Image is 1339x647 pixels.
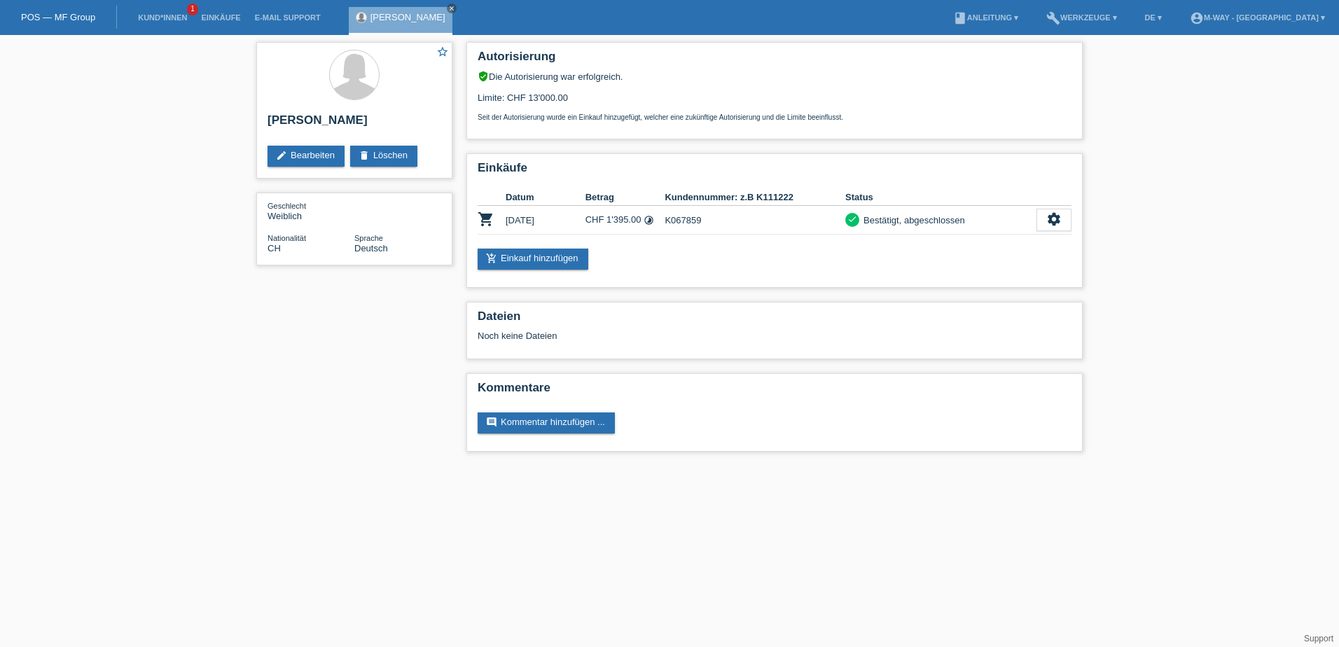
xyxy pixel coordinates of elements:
[478,71,1071,82] div: Die Autorisierung war erfolgreich.
[478,412,615,433] a: commentKommentar hinzufügen ...
[478,381,1071,402] h2: Kommentare
[859,213,965,228] div: Bestätigt, abgeschlossen
[478,50,1071,71] h2: Autorisierung
[946,13,1025,22] a: bookAnleitung ▾
[359,150,370,161] i: delete
[478,331,906,341] div: Noch keine Dateien
[1046,11,1060,25] i: build
[506,189,585,206] th: Datum
[276,150,287,161] i: edit
[268,146,345,167] a: editBearbeiten
[585,206,665,235] td: CHF 1'395.00
[268,200,354,221] div: Weiblich
[1138,13,1169,22] a: DE ▾
[248,13,328,22] a: E-Mail Support
[194,13,247,22] a: Einkäufe
[21,12,95,22] a: POS — MF Group
[478,309,1071,331] h2: Dateien
[478,82,1071,121] div: Limite: CHF 13'000.00
[448,5,455,12] i: close
[350,146,417,167] a: deleteLöschen
[644,215,654,225] i: Fixe Raten (24 Raten)
[370,12,445,22] a: [PERSON_NAME]
[354,243,388,253] span: Deutsch
[665,206,845,235] td: K067859
[436,46,449,60] a: star_border
[585,189,665,206] th: Betrag
[486,417,497,428] i: comment
[847,214,857,224] i: check
[1190,11,1204,25] i: account_circle
[486,253,497,264] i: add_shopping_cart
[436,46,449,58] i: star_border
[131,13,194,22] a: Kund*innen
[187,4,198,15] span: 1
[478,211,494,228] i: POSP00028264
[478,71,489,82] i: verified_user
[447,4,457,13] a: close
[478,249,588,270] a: add_shopping_cartEinkauf hinzufügen
[478,113,1071,121] p: Seit der Autorisierung wurde ein Einkauf hinzugefügt, welcher eine zukünftige Autorisierung und d...
[478,161,1071,182] h2: Einkäufe
[845,189,1036,206] th: Status
[268,243,281,253] span: Schweiz
[354,234,383,242] span: Sprache
[1183,13,1332,22] a: account_circlem-way - [GEOGRAPHIC_DATA] ▾
[268,113,441,134] h2: [PERSON_NAME]
[953,11,967,25] i: book
[665,189,845,206] th: Kundennummer: z.B K111222
[1304,634,1333,643] a: Support
[1046,211,1062,227] i: settings
[268,234,306,242] span: Nationalität
[506,206,585,235] td: [DATE]
[268,202,306,210] span: Geschlecht
[1039,13,1124,22] a: buildWerkzeuge ▾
